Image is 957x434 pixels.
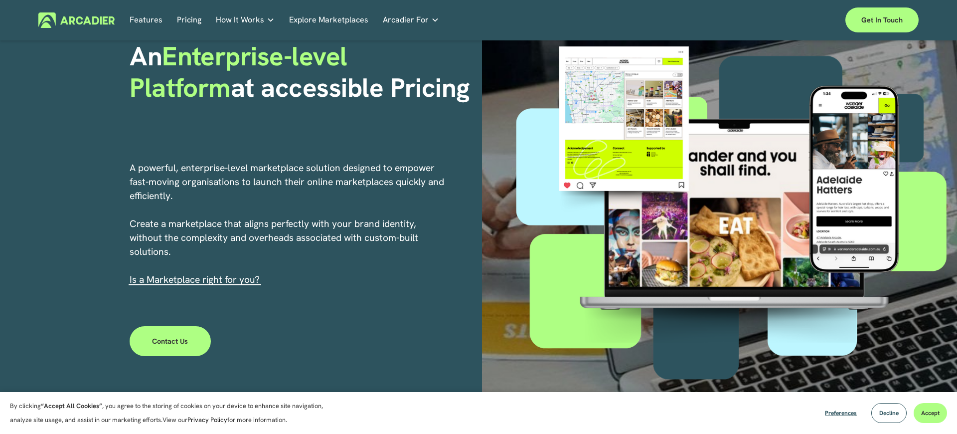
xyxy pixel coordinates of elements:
[289,12,368,28] a: Explore Marketplaces
[845,7,919,32] a: Get in touch
[130,161,446,287] p: A powerful, enterprise-level marketplace solution designed to empower fast-moving organisations t...
[130,41,475,103] h1: An at accessible Pricing
[879,409,899,417] span: Decline
[216,13,264,27] span: How It Works
[383,13,429,27] span: Arcadier For
[38,12,115,28] img: Arcadier
[216,12,275,28] a: folder dropdown
[817,403,864,423] button: Preferences
[41,402,102,410] strong: “Accept All Cookies”
[10,399,334,427] p: By clicking , you agree to the storing of cookies on your device to enhance site navigation, anal...
[130,12,162,28] a: Features
[871,403,907,423] button: Decline
[177,12,201,28] a: Pricing
[187,416,227,424] a: Privacy Policy
[130,326,211,356] a: Contact Us
[130,39,354,104] span: Enterprise-level Platform
[825,409,857,417] span: Preferences
[132,273,260,286] a: s a Marketplace right for you?
[907,386,957,434] iframe: Chat Widget
[383,12,439,28] a: folder dropdown
[130,273,260,286] span: I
